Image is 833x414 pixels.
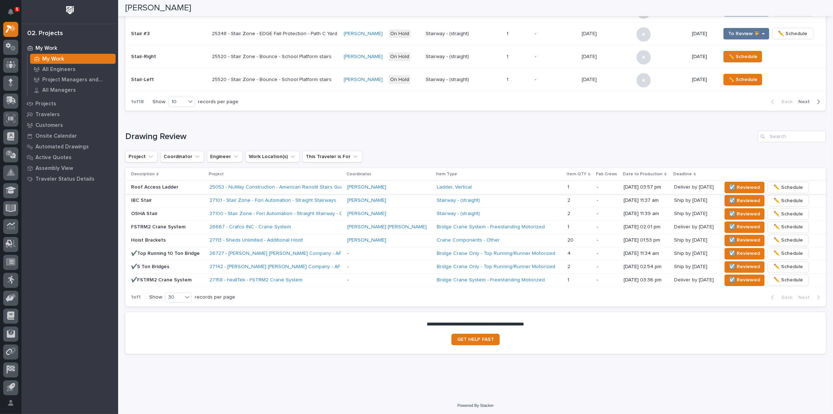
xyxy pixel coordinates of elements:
button: To Review 👨‍🏭 → [723,28,769,39]
p: Assembly View [35,165,73,172]
p: Project [209,170,224,178]
span: ✏️ Schedule [778,29,808,38]
p: Stair-Left [131,77,206,83]
button: ☑️ Reviewed [725,235,765,246]
p: Automated Drawings [35,144,89,150]
p: [DATE] 11:39 am [624,211,668,217]
button: ✏️ Schedule [767,222,809,233]
tr: ✔️FSTRM2 Crane System27158 - heatTek - FSTRM2 Crane System -Bridge Crane System - Freestanding Mo... [125,273,826,287]
a: [PERSON_NAME] [347,237,386,243]
span: ☑️ Reviewed [729,249,760,258]
a: Automated Drawings [21,141,118,152]
p: [DATE] 02:01 pm [624,224,668,230]
button: ✏️ Schedule [767,275,809,286]
span: ☑️ Reviewed [729,276,760,284]
p: ✔️Top Running 10 Ton Bridge [131,251,204,257]
a: [PERSON_NAME] [347,198,386,204]
p: - [597,211,618,217]
a: 27100 - Stair Zone - Fori Automation - Straight Stairway - OSHA [209,211,353,217]
a: Ladder, Vertical [437,184,472,190]
button: Back [765,294,795,301]
button: Project [125,151,158,162]
a: 26667 - Crafco INC - Crane System [209,224,291,230]
p: IBC Stair [131,198,204,204]
tr: ✔️5 Ton Bridges27142 - [PERSON_NAME] [PERSON_NAME] Company - AF Steel - 5 Ton Bridges -Bridge Cra... [125,260,826,273]
p: - [535,77,576,83]
p: [DATE] 11:34 am [624,251,668,257]
a: Bridge Crane Only - Top Running/Runner Motorized [437,264,555,270]
h2: [PERSON_NAME] [125,3,191,13]
p: Date to Production [623,170,663,178]
span: ✏️ Schedule [728,52,757,61]
span: ✏️ Schedule [728,75,757,84]
p: Stair #3 [131,31,206,37]
button: Next [795,294,826,301]
p: Roof Access Ladder [131,184,204,190]
a: [PERSON_NAME] [PERSON_NAME] [347,224,427,230]
div: On Hold [389,75,411,84]
a: Onsite Calendar [21,130,118,141]
div: On Hold [389,29,411,38]
div: 02. Projects [27,30,63,38]
p: [DATE] [692,31,715,37]
a: [PERSON_NAME] [344,54,383,60]
a: All Managers [28,85,118,95]
p: Traveler Status Details [35,176,95,182]
p: 1 [567,183,571,190]
a: 26727 - [PERSON_NAME] [PERSON_NAME] Company - AF Steel - 10 Ton Bridges [209,251,393,257]
p: Travelers [35,111,60,118]
button: ✏️ Schedule [767,235,809,246]
p: ✔️FSTRM2 Crane System [131,277,204,283]
p: 25520 - Stair Zone - Bounce - School Platform stairs [212,54,337,60]
tr: Stair-Right25520 - Stair Zone - Bounce - School Platform stairs[PERSON_NAME] On HoldStairway - (s... [125,45,826,68]
p: Stairway - (straight) [426,31,501,37]
button: Work Location(s) [246,151,300,162]
p: Stair-Right [131,54,206,60]
a: Active Quotes [21,152,118,163]
p: 1 of 18 [125,93,150,111]
a: Stairway - (straight) [437,211,480,217]
p: Deliver by [DATE] [674,183,715,190]
a: Powered By Stacker [457,403,494,408]
a: Stairway - (straight) [437,198,480,204]
button: ☑️ Reviewed [725,195,765,206]
p: 25348 - Stair Zone - EDGE Fall Protection - Path C Yard [212,31,337,37]
a: [PERSON_NAME] [344,77,383,83]
button: ☑️ Reviewed [725,208,765,220]
button: ☑️ Reviewed [725,275,765,286]
p: [DATE] 02:54 pm [624,264,668,270]
a: 27101 - Stair Zone - Fori Automation - Straight Stairways [209,198,336,204]
tr: IBC Stair27101 - Stair Zone - Fori Automation - Straight Stairways [PERSON_NAME] Stairway - (stra... [125,194,826,207]
tr: Hoist Brackets27113 - Sheds Unlimited - Additional Hoist [PERSON_NAME] Crane Components - Other 2... [125,234,826,247]
span: ☑️ Reviewed [729,196,760,205]
tr: FSTRM2 Crane System26667 - Crafco INC - Crane System [PERSON_NAME] [PERSON_NAME] Bridge Crane Sys... [125,220,826,234]
span: ✏️ Schedule [774,196,803,205]
a: Project Managers and Engineers [28,75,118,85]
p: - [535,54,576,60]
button: ✏️ Schedule [767,195,809,206]
div: Notifications5 [9,9,18,20]
span: Back [777,294,793,301]
p: 1 [507,75,510,83]
a: 25053 - NuWay Construction - American Renolit Stairs Guardrail and Roof Ladder [209,184,395,190]
button: ✏️ Schedule [767,248,809,260]
p: 2 [567,209,572,217]
button: Back [765,99,795,105]
tr: ✔️Top Running 10 Ton Bridge26727 - [PERSON_NAME] [PERSON_NAME] Company - AF Steel - 10 Ton Bridge... [125,247,826,260]
p: Active Quotes [35,154,72,161]
p: [DATE] 03:36 pm [624,277,668,283]
span: Next [798,294,814,301]
span: To Review 👨‍🏭 → [728,29,765,38]
p: 1 [567,223,571,230]
a: My Work [21,43,118,53]
a: [PERSON_NAME] [344,31,383,37]
span: ✏️ Schedule [774,223,803,231]
p: Fab Crews [596,170,617,178]
p: 5 [16,7,18,12]
span: ☑️ Reviewed [729,262,760,271]
p: Hoist Brackets [131,237,204,243]
span: ✏️ Schedule [774,262,803,271]
span: GET HELP FAST [457,337,494,342]
button: This Traveler is For [302,151,362,162]
p: records per page [198,99,238,105]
